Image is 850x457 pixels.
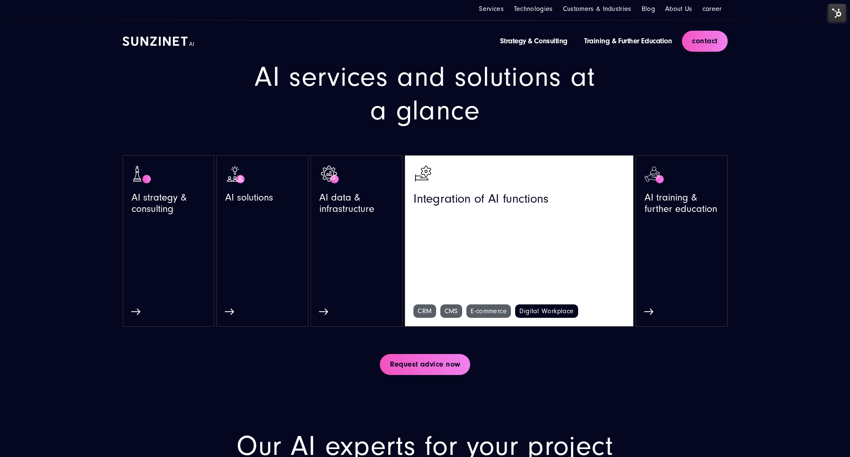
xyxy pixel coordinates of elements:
img: SUNZINET AI Logo [123,37,194,46]
a: CRM [413,304,436,318]
font: Integration of AI functions [413,192,548,206]
font: Blog [642,5,655,13]
font: Request advice now [390,360,461,369]
a: Digital Workplace [515,304,578,318]
a: E-commerce [466,304,511,318]
img: cog-hand-give-interface_black - AI agency SUNZINET [413,164,434,185]
font: AI services and solutions at a glance [255,61,595,127]
font: Digital Workplace [519,307,574,315]
font: CRM [418,307,432,315]
font: Technologies [514,5,553,13]
font: E-commerce [471,307,507,315]
a: CMS [440,304,462,318]
font: AI strategy & consulting [132,192,187,214]
a: Graph in the middle of gear | AI agency SUNZINET optimization-graph-business-products_black - opt... [319,164,394,269]
font: Training & Further Education [584,37,672,45]
font: CMS [445,307,458,315]
font: Services [479,5,504,13]
font: About Us [665,5,692,13]
a: Request advice now [380,354,471,375]
font: AI training & further education [645,192,717,214]
a: Group of people with lightbulb | AI agency SUNZINET streamlinehq-team-idea-work-office-companies_... [225,164,300,287]
a: Chess piece | AI agency SUNZINET chess-figure_black - AI agency SUNZINET AI strategy & consulting [132,164,206,287]
div: Navigation Menu [479,4,721,14]
font: career [703,5,722,13]
img: HubSpot Tools Menu Toggle [828,4,846,22]
font: Customers & Industries [563,5,632,13]
div: Navigation Menu [500,36,672,47]
font: Strategy & Consulting [500,37,568,45]
a: Hand holding gear | AI agency SUNZINET cog-hand-give-interface_black - AI agency SUNZINET Integra... [413,164,624,304]
a: contact [682,31,727,52]
a: Hand holding user | AI agency SUNZINET seo-search-settings-business-products_black - bar-business... [645,164,719,287]
font: contact [692,37,717,45]
font: AI solutions [225,192,273,203]
font: AI data & infrastructure [319,192,374,214]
